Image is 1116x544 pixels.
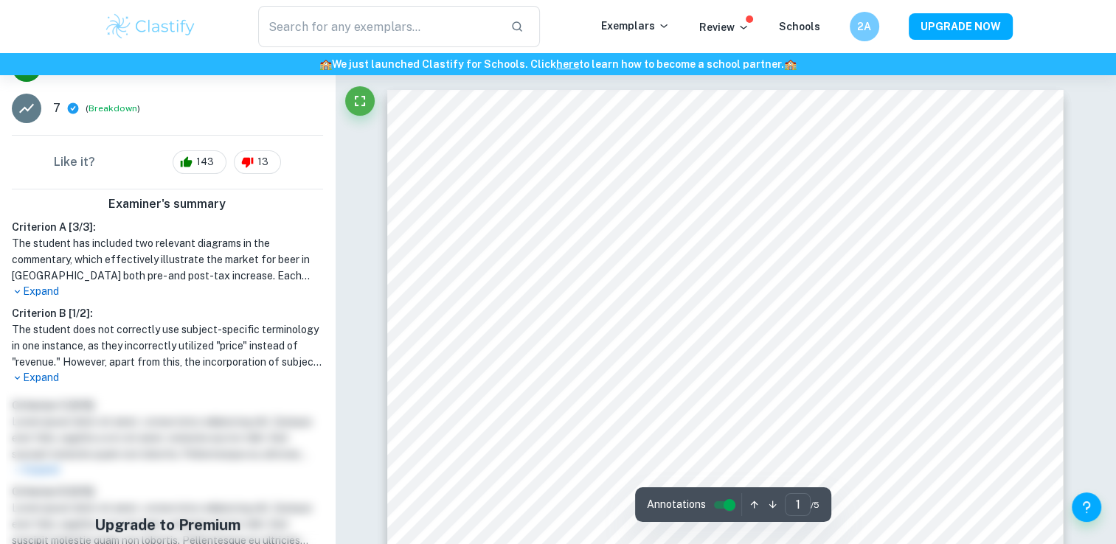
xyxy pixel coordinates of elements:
[909,13,1013,40] button: UPGRADE NOW
[556,58,579,70] a: here
[856,18,873,35] h6: 2A
[234,150,281,174] div: 13
[54,153,95,171] h6: Like it?
[647,497,706,512] span: Annotations
[258,6,499,47] input: Search for any exemplars...
[86,102,140,116] span: ( )
[12,235,323,284] h1: The student has included two relevant diagrams in the commentary, which effectively illustrate th...
[811,498,819,512] span: / 5
[65,514,270,536] h5: Upgrade to Premium
[601,18,670,34] p: Exemplars
[188,155,222,170] span: 143
[850,12,879,41] button: 2A
[12,219,323,235] h6: Criterion A [ 3 / 3 ]:
[1072,492,1101,522] button: Help and Feedback
[345,86,375,116] button: Fullscreen
[779,21,820,32] a: Schools
[53,100,60,117] p: 7
[12,305,323,321] h6: Criterion B [ 1 / 2 ]:
[89,102,137,115] button: Breakdown
[319,58,332,70] span: 🏫
[6,195,329,213] h6: Examiner's summary
[12,370,323,386] p: Expand
[12,284,323,299] p: Expand
[249,155,277,170] span: 13
[699,19,749,35] p: Review
[784,58,797,70] span: 🏫
[104,12,198,41] img: Clastify logo
[3,56,1113,72] h6: We just launched Clastify for Schools. Click to learn how to become a school partner.
[12,321,323,370] h1: The student does not correctly use subject-specific terminology in one instance, as they incorrec...
[173,150,226,174] div: 143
